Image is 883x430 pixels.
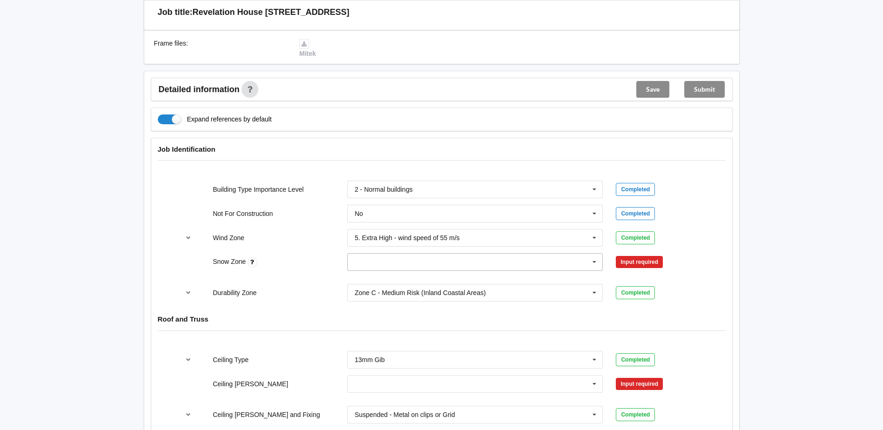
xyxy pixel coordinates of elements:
label: Durability Zone [213,289,256,296]
label: Not For Construction [213,210,273,217]
div: Completed [616,231,655,244]
button: reference-toggle [179,229,197,246]
h4: Job Identification [158,145,726,154]
h4: Roof and Truss [158,315,726,323]
label: Ceiling [PERSON_NAME] and Fixing [213,411,320,418]
button: reference-toggle [179,351,197,368]
span: Detailed information [159,85,240,94]
label: Ceiling [PERSON_NAME] [213,380,288,388]
label: Snow Zone [213,258,248,265]
h3: Job title: [158,7,193,18]
button: reference-toggle [179,284,197,301]
label: Building Type Importance Level [213,186,303,193]
div: Input required [616,256,663,268]
div: 13mm Gib [355,356,385,363]
div: Suspended - Metal on clips or Grid [355,411,455,418]
div: Completed [616,286,655,299]
label: Expand references by default [158,114,272,124]
div: Completed [616,207,655,220]
label: Wind Zone [213,234,244,242]
div: Zone C - Medium Risk (Inland Coastal Areas) [355,289,486,296]
div: 2 - Normal buildings [355,186,413,193]
div: 5. Extra High - wind speed of 55 m/s [355,235,460,241]
div: Frame files : [148,39,293,58]
a: Mitek [299,40,316,57]
div: No [355,210,363,217]
label: Ceiling Type [213,356,249,363]
h3: Revelation House [STREET_ADDRESS] [193,7,350,18]
div: Input required [616,378,663,390]
div: Completed [616,408,655,421]
div: Completed [616,353,655,366]
div: Completed [616,183,655,196]
button: reference-toggle [179,406,197,423]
